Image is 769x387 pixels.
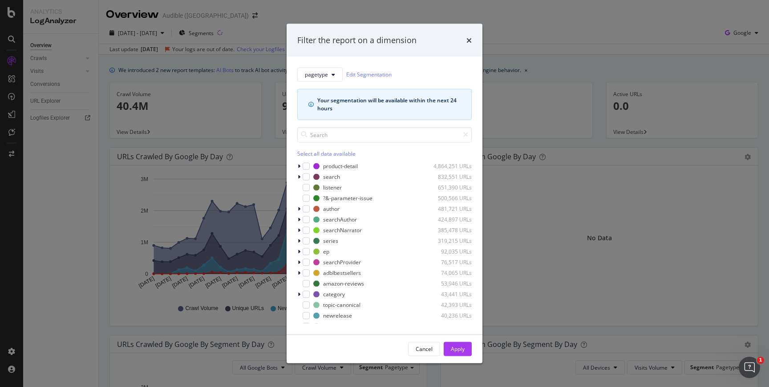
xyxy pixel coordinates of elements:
input: Search [297,127,472,142]
div: category [323,290,345,298]
div: 500,566 URLs [428,194,472,202]
div: unknown [323,322,345,330]
button: Cancel [408,342,440,356]
div: 92,035 URLs [428,248,472,255]
div: series [323,237,338,245]
div: 74,065 URLs [428,269,472,277]
div: modal [287,24,482,363]
button: pagetype [297,67,343,81]
div: info banner [297,89,472,120]
a: Edit Segmentation [346,70,392,79]
div: adblbestsellers [323,269,361,277]
div: 24,452 URLs [428,322,472,330]
button: Apply [444,342,472,356]
div: 481,721 URLs [428,205,472,213]
span: 1 [757,357,764,364]
div: topic-canonical [323,301,360,309]
div: Select all data available [297,149,472,157]
div: newrelease [323,312,352,319]
div: listener [323,184,342,191]
div: searchNarrator [323,226,362,234]
div: 651,390 URLs [428,184,472,191]
iframe: Intercom live chat [739,357,760,378]
div: 42,393 URLs [428,301,472,309]
div: searchProvider [323,258,361,266]
div: Cancel [416,345,433,353]
div: 76,517 URLs [428,258,472,266]
div: 424,897 URLs [428,216,472,223]
div: author [323,205,340,213]
div: 53,946 URLs [428,280,472,287]
div: 385,478 URLs [428,226,472,234]
div: Apply [451,345,465,353]
div: 40,236 URLs [428,312,472,319]
span: pagetype [305,71,328,78]
div: product-detail [323,162,358,170]
div: ep [323,248,329,255]
div: 319,215 URLs [428,237,472,245]
div: ?&-parameter-issue [323,194,372,202]
div: 4,864,251 URLs [428,162,472,170]
div: Filter the report on a dimension [297,35,417,46]
div: Your segmentation will be available within the next 24 hours [317,96,461,112]
div: amazon-reviews [323,280,364,287]
div: 43,441 URLs [428,290,472,298]
div: times [466,35,472,46]
div: searchAuthor [323,216,357,223]
div: search [323,173,340,181]
div: 832,551 URLs [428,173,472,181]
